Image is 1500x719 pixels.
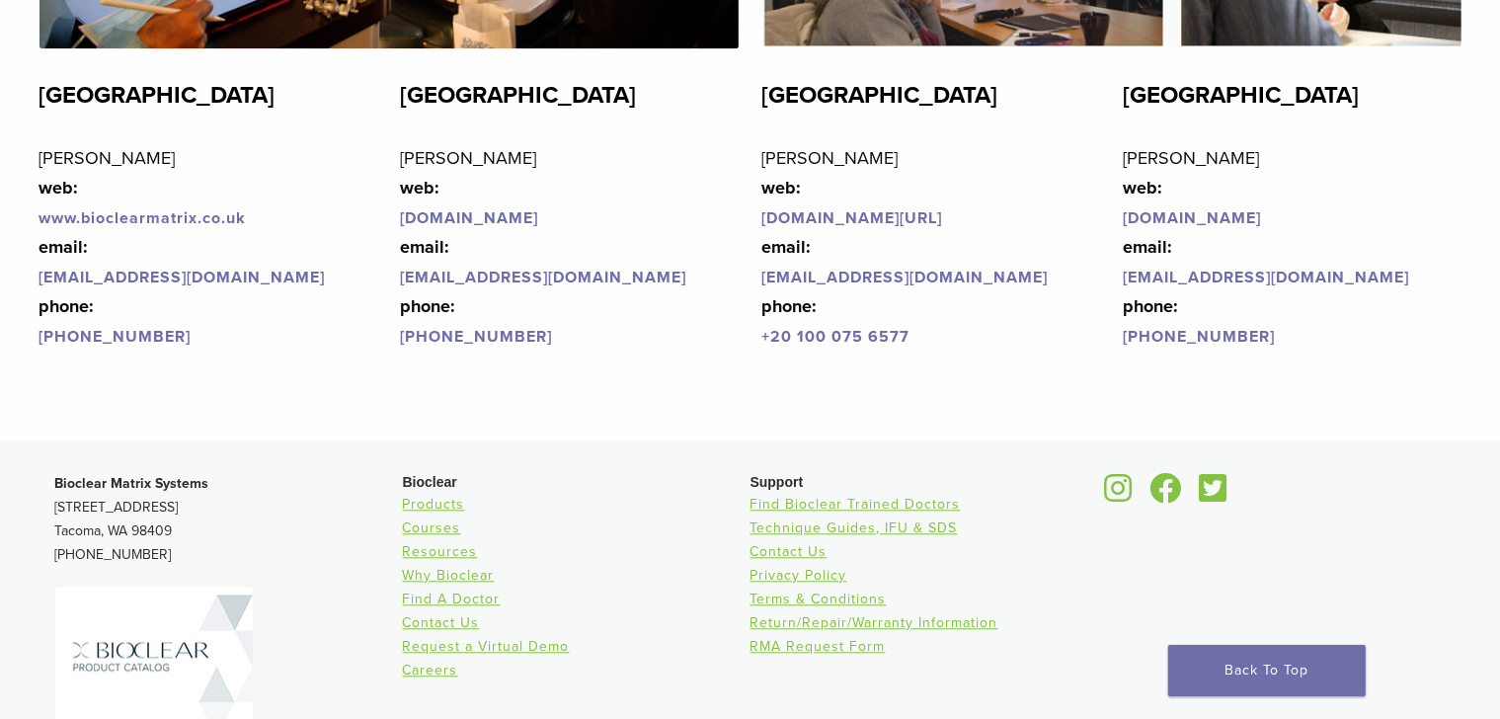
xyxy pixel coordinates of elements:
a: k [237,208,247,228]
a: Terms & Conditions [750,591,887,607]
p: [STREET_ADDRESS] Tacoma, WA 98409 [PHONE_NUMBER] [55,472,403,567]
a: Products [403,496,465,513]
a: Bioclear [1193,485,1234,505]
a: Find A Doctor [403,591,501,607]
a: [PHONE_NUMBER] [1124,327,1276,347]
a: [EMAIL_ADDRESS][DOMAIN_NAME] [1124,268,1410,287]
strong: [GEOGRAPHIC_DATA] [1124,81,1360,110]
strong: phone: [762,295,818,317]
a: [PHONE_NUMBER] [401,327,553,347]
a: Courses [403,519,461,536]
a: Privacy Policy [750,567,847,584]
p: [PERSON_NAME] [39,143,377,351]
strong: phone: [401,295,456,317]
strong: [GEOGRAPHIC_DATA] [39,81,276,110]
a: [EMAIL_ADDRESS][DOMAIN_NAME] [762,268,1049,287]
a: Why Bioclear [403,567,495,584]
strong: phone: [39,295,95,317]
a: Technique Guides, IFU & SDS [750,519,958,536]
strong: web: [1124,177,1163,199]
a: Return/Repair/Warranty Information [750,614,998,631]
a: [EMAIL_ADDRESS][DOMAIN_NAME] [401,268,687,287]
a: [DOMAIN_NAME] [401,208,539,228]
a: [DOMAIN_NAME][URL] [762,208,943,228]
strong: phone: [1124,295,1179,317]
a: www.bioclearmatrix.co.u [39,208,237,228]
a: Resources [403,543,478,560]
p: [PERSON_NAME] [401,143,739,351]
a: Careers [403,662,458,679]
a: [PHONE_NUMBER] [39,327,192,347]
a: [DOMAIN_NAME] [1124,208,1262,228]
strong: email: [401,236,450,258]
strong: Bioclear Matrix Systems [55,475,209,492]
a: Bioclear [1144,485,1189,505]
span: Support [750,474,804,490]
a: + [762,327,771,347]
a: Find Bioclear Trained Doctors [750,496,961,513]
a: Request a Virtual Demo [403,638,570,655]
a: [EMAIL_ADDRESS][DOMAIN_NAME] [39,268,326,287]
strong: email: [1124,236,1173,258]
a: 20 100 075 6577 [771,327,910,347]
strong: [GEOGRAPHIC_DATA] [762,81,998,110]
a: Contact Us [750,543,828,560]
strong: email: [762,236,812,258]
span: Bioclear [403,474,457,490]
a: Contact Us [403,614,480,631]
strong: [GEOGRAPHIC_DATA] [401,81,637,110]
strong: web: [401,177,440,199]
p: [PERSON_NAME] [762,143,1100,351]
strong: web: [39,177,79,199]
a: Back To Top [1168,645,1366,696]
strong: email: [39,236,89,258]
strong: web: [762,177,802,199]
a: RMA Request Form [750,638,886,655]
p: [PERSON_NAME] [1124,143,1461,351]
a: Bioclear [1098,485,1140,505]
